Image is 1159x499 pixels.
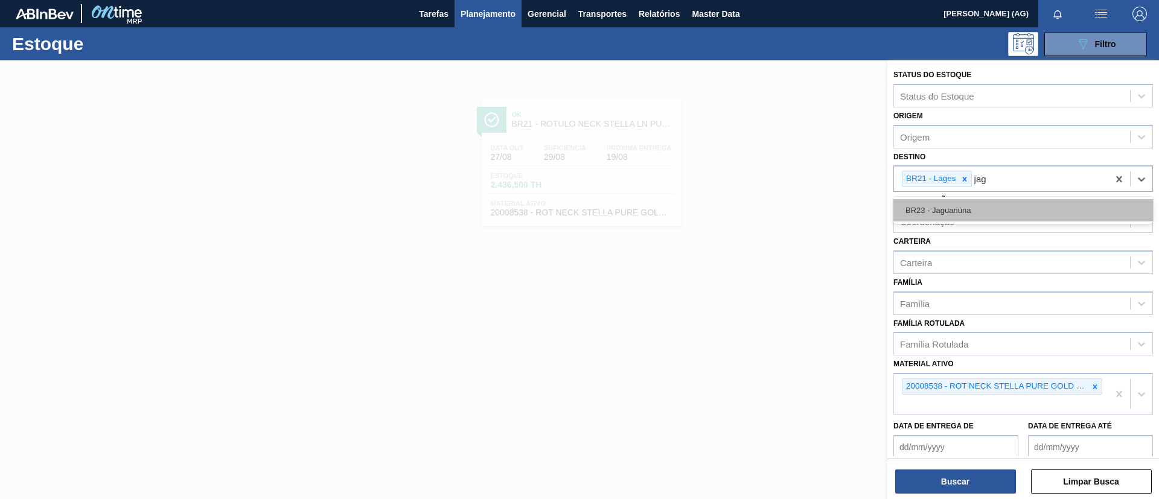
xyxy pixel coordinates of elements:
div: Família Rotulada [900,339,968,349]
label: Família Rotulada [893,319,965,328]
img: userActions [1094,7,1108,21]
input: dd/mm/yyyy [1028,435,1153,459]
div: Status do Estoque [900,91,974,101]
span: Transportes [578,7,627,21]
label: Material ativo [893,360,954,368]
label: Destino [893,153,925,161]
label: Status do Estoque [893,71,971,79]
div: Família [900,298,930,308]
button: Filtro [1044,32,1147,56]
label: Data de Entrega de [893,422,974,430]
span: Gerencial [528,7,566,21]
span: Filtro [1095,39,1116,49]
div: Carteira [900,257,932,267]
label: Carteira [893,237,931,246]
img: Logout [1132,7,1147,21]
label: Origem [893,112,923,120]
div: BR21 - Lages [902,171,958,186]
h1: Estoque [12,37,193,51]
img: TNhmsLtSVTkK8tSr43FrP2fwEKptu5GPRR3wAAAABJRU5ErkJggg== [16,8,74,19]
div: Pogramando: nenhum usuário selecionado [1008,32,1038,56]
button: Notificações [1038,5,1077,22]
span: Planejamento [461,7,516,21]
span: Tarefas [419,7,449,21]
label: Data de Entrega até [1028,422,1112,430]
input: dd/mm/yyyy [893,435,1018,459]
span: Master Data [692,7,739,21]
div: BR23 - Jaguariúna [893,199,1153,221]
label: Família [893,278,922,287]
div: Origem [900,132,930,142]
span: Relatórios [639,7,680,21]
label: Coordenação [893,196,952,205]
div: 20008538 - ROT NECK STELLA PURE GOLD 330 CX48MIL [902,379,1088,394]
